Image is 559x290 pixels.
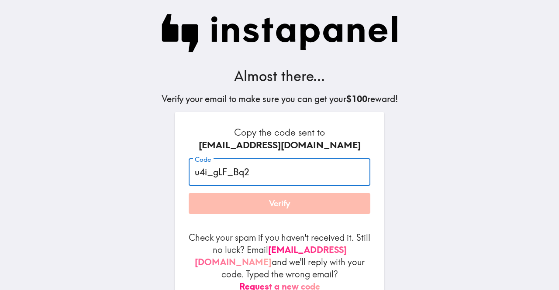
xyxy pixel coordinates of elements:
[189,159,370,186] input: xxx_xxx_xxx
[189,126,370,152] h6: Copy the code sent to
[162,14,398,52] img: Instapanel
[162,93,398,105] h5: Verify your email to make sure you can get your reward!
[189,139,370,152] div: [EMAIL_ADDRESS][DOMAIN_NAME]
[346,93,367,104] b: $100
[162,66,398,86] h3: Almost there...
[189,193,370,215] button: Verify
[195,155,211,164] label: Code
[195,244,347,267] a: [EMAIL_ADDRESS][DOMAIN_NAME]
